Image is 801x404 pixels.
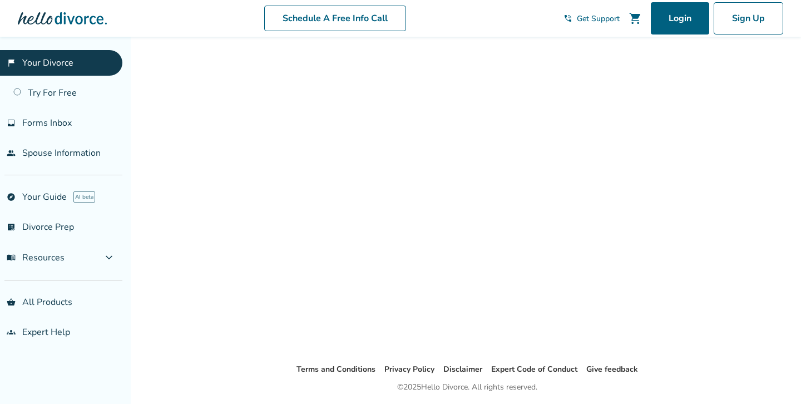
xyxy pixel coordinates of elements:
a: Schedule A Free Info Call [264,6,406,31]
span: explore [7,193,16,201]
span: list_alt_check [7,223,16,231]
a: phone_in_talkGet Support [563,13,620,24]
span: people [7,149,16,157]
span: menu_book [7,253,16,262]
li: Disclaimer [443,363,482,376]
span: expand_more [102,251,116,264]
a: Expert Code of Conduct [491,364,577,375]
a: Terms and Conditions [296,364,375,375]
span: inbox [7,119,16,127]
a: Login [651,2,709,35]
li: Give feedback [586,363,638,376]
span: shopping_cart [629,12,642,25]
div: © 2025 Hello Divorce. All rights reserved. [397,381,537,394]
span: groups [7,328,16,337]
span: flag_2 [7,58,16,67]
span: phone_in_talk [563,14,572,23]
a: Privacy Policy [384,364,434,375]
span: Get Support [577,13,620,24]
span: shopping_basket [7,298,16,307]
a: Sign Up [714,2,783,35]
span: Resources [7,252,65,264]
span: Forms Inbox [22,117,72,129]
span: AI beta [73,191,95,203]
